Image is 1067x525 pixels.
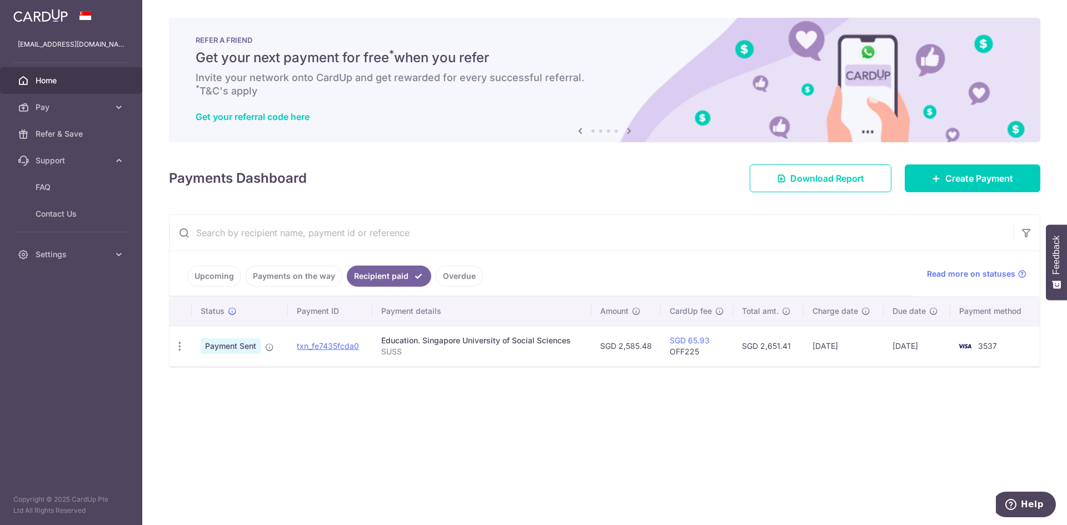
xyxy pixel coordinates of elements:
[196,71,1014,98] h6: Invite your network onto CardUp and get rewarded for every successful referral. T&C's apply
[201,338,261,354] span: Payment Sent
[950,297,1040,326] th: Payment method
[436,266,483,287] a: Overdue
[36,208,109,219] span: Contact Us
[36,75,109,86] span: Home
[670,336,710,345] a: SGD 65.93
[927,268,1015,279] span: Read more on statuses
[954,339,976,353] img: Bank Card
[36,155,109,166] span: Support
[733,326,804,366] td: SGD 2,651.41
[347,266,431,287] a: Recipient paid
[169,18,1040,142] img: RAF banner
[1051,236,1061,274] span: Feedback
[670,306,712,317] span: CardUp fee
[187,266,241,287] a: Upcoming
[18,39,124,50] p: [EMAIL_ADDRESS][DOMAIN_NAME]
[201,306,225,317] span: Status
[169,168,307,188] h4: Payments Dashboard
[372,297,591,326] th: Payment details
[36,128,109,139] span: Refer & Save
[996,492,1056,519] iframe: Opens a widget where you can find more information
[661,326,733,366] td: OFF225
[381,346,582,357] p: SUSS
[945,172,1013,185] span: Create Payment
[927,268,1026,279] a: Read more on statuses
[169,215,1013,251] input: Search by recipient name, payment id or reference
[893,306,926,317] span: Due date
[297,341,359,351] a: txn_fe7435fcda0
[36,182,109,193] span: FAQ
[1046,224,1067,300] button: Feedback - Show survey
[750,164,891,192] a: Download Report
[742,306,779,317] span: Total amt.
[246,266,342,287] a: Payments on the way
[600,306,629,317] span: Amount
[196,111,310,122] a: Get your referral code here
[804,326,884,366] td: [DATE]
[591,326,661,366] td: SGD 2,585.48
[381,335,582,346] div: Education. Singapore University of Social Sciences
[36,249,109,260] span: Settings
[196,36,1014,44] p: REFER A FRIEND
[13,9,68,22] img: CardUp
[288,297,372,326] th: Payment ID
[812,306,858,317] span: Charge date
[196,49,1014,67] h5: Get your next payment for free when you refer
[36,102,109,113] span: Pay
[884,326,950,366] td: [DATE]
[905,164,1040,192] a: Create Payment
[978,341,997,351] span: 3537
[790,172,864,185] span: Download Report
